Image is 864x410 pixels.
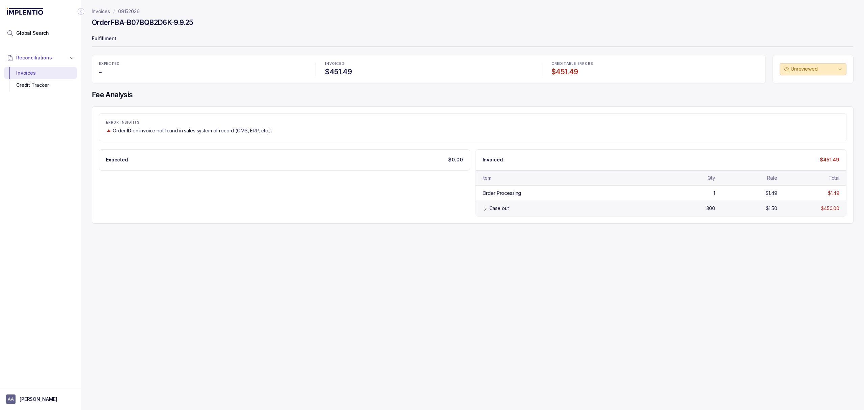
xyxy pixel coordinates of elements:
[6,394,75,404] button: User initials[PERSON_NAME]
[706,205,715,212] div: 300
[483,175,491,181] div: Item
[99,62,306,66] p: EXPECTED
[9,79,72,91] div: Credit Tracker
[483,190,521,197] div: Order Processing
[489,205,509,212] div: Case out
[821,205,839,212] div: $450.00
[766,205,777,212] div: $1.50
[713,190,715,197] div: 1
[325,62,532,66] p: INVOICED
[828,190,839,197] div: $1.49
[6,394,16,404] span: User initials
[325,67,532,77] h4: $451.49
[791,66,837,72] p: Unreviewed
[77,7,85,16] div: Collapse Icon
[780,63,846,75] button: Unreviewed
[707,175,715,181] div: Qty
[106,121,839,125] p: ERROR INSIGHTS
[829,175,839,181] div: Total
[4,50,77,65] button: Reconciliations
[113,127,272,134] p: Order ID on invoice not found in sales system of record (OMS, ERP, etc.).
[448,156,463,163] p: $0.00
[551,67,759,77] h4: $451.49
[16,30,49,36] span: Global Search
[483,156,503,163] p: Invoiced
[106,156,128,163] p: Expected
[551,62,759,66] p: CREDITABLE ERRORS
[9,67,72,79] div: Invoices
[118,8,140,15] a: 09152036
[92,8,110,15] a: Invoices
[99,67,306,77] h4: -
[20,396,57,403] p: [PERSON_NAME]
[92,8,140,15] nav: breadcrumb
[92,32,854,46] p: Fulfillment
[820,156,839,163] p: $451.49
[765,190,777,197] div: $1.49
[4,66,77,93] div: Reconciliations
[106,128,111,133] img: trend image
[767,175,777,181] div: Rate
[16,54,52,61] span: Reconciliations
[92,18,193,27] h4: Order FBA-B07BQB2D6K-9.9.25
[92,90,854,100] h4: Fee Analysis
